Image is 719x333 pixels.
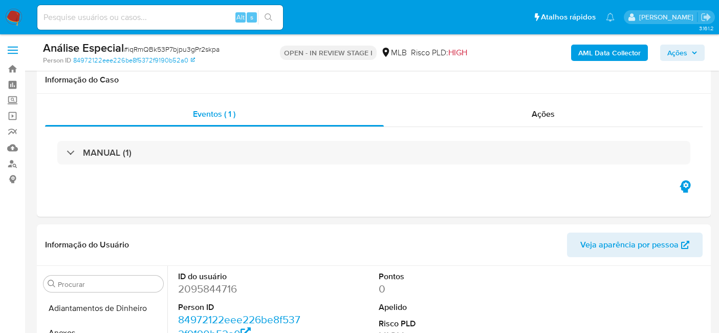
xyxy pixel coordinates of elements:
button: Veja aparência por pessoa [567,233,703,257]
a: 84972122eee226be8f5372f9190b52a0 [73,56,195,65]
b: Person ID [43,56,71,65]
h1: Informação do Usuário [45,240,129,250]
h3: MANUAL (1) [83,147,132,158]
dd: 2095844716 [178,282,302,296]
span: s [250,12,253,22]
a: Notificações [606,13,615,22]
span: # iqRmQBk53P7bjpu3gPr2skpa [124,44,220,54]
p: laisa.felismino@mercadolivre.com [639,12,697,22]
span: Alt [236,12,245,22]
span: Atalhos rápidos [541,12,596,23]
b: Análise Especial [43,39,124,56]
h1: Informação do Caso [45,75,703,85]
span: Ações [532,108,555,120]
button: Procurar [48,280,56,288]
input: Pesquise usuários ou casos... [37,11,283,24]
button: Ações [660,45,705,61]
span: HIGH [448,47,467,58]
input: Procurar [58,280,159,289]
button: Adiantamentos de Dinheiro [39,296,167,321]
b: AML Data Collector [578,45,641,61]
div: MANUAL (1) [57,141,690,164]
span: Risco PLD: [411,47,467,58]
dt: Apelido [379,302,503,313]
button: search-icon [258,10,279,25]
dt: Risco PLD [379,318,503,329]
dd: 0 [379,282,503,296]
p: OPEN - IN REVIEW STAGE I [280,46,377,60]
button: AML Data Collector [571,45,648,61]
dt: Person ID [178,302,302,313]
a: Sair [701,12,711,23]
div: MLB [381,47,407,58]
span: Veja aparência por pessoa [580,233,679,257]
dt: ID do usuário [178,271,302,282]
dt: Pontos [379,271,503,282]
span: Eventos ( 1 ) [193,108,235,120]
span: Ações [667,45,687,61]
